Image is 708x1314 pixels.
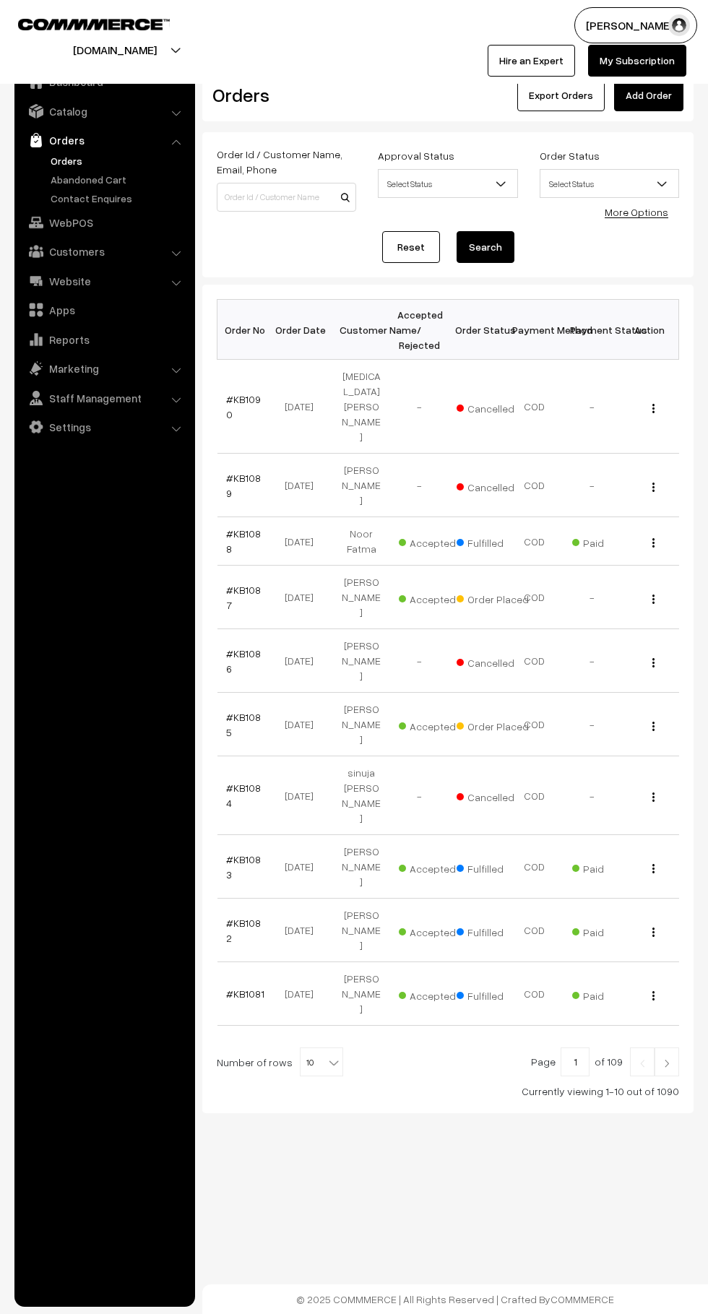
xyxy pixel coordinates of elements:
[605,206,668,218] a: More Options
[540,169,679,198] span: Select Status
[506,962,564,1026] td: COD
[18,385,190,411] a: Staff Management
[564,693,621,756] td: -
[332,360,390,454] td: [MEDICAL_DATA][PERSON_NAME]
[457,715,529,734] span: Order Placed
[399,985,471,1003] span: Accepted
[457,231,514,263] button: Search
[18,355,190,381] a: Marketing
[399,921,471,940] span: Accepted
[226,472,261,499] a: #KB1089
[564,566,621,629] td: -
[564,360,621,454] td: -
[652,595,655,604] img: Menu
[18,209,190,235] a: WebPOS
[275,962,332,1026] td: [DATE]
[332,300,390,360] th: Customer Name
[488,45,575,77] a: Hire an Expert
[390,629,448,693] td: -
[226,853,261,881] a: #KB1083
[636,1059,649,1068] img: Left
[332,517,390,566] td: Noor Fatma
[226,527,261,555] a: #KB1088
[47,153,190,168] a: Orders
[506,454,564,517] td: COD
[226,987,264,1000] a: #KB1081
[47,172,190,187] a: Abandoned Cart
[517,79,605,111] button: Export Orders
[457,476,529,495] span: Cancelled
[564,300,621,360] th: Payment Status
[506,899,564,962] td: COD
[652,722,655,731] img: Menu
[18,268,190,294] a: Website
[540,171,678,196] span: Select Status
[275,517,332,566] td: [DATE]
[399,588,471,607] span: Accepted
[457,985,529,1003] span: Fulfilled
[506,566,564,629] td: COD
[457,921,529,940] span: Fulfilled
[18,297,190,323] a: Apps
[390,756,448,835] td: -
[217,1084,679,1099] div: Currently viewing 1-10 out of 1090
[275,300,332,360] th: Order Date
[212,84,355,106] h2: Orders
[506,300,564,360] th: Payment Method
[457,857,529,876] span: Fulfilled
[18,414,190,440] a: Settings
[275,454,332,517] td: [DATE]
[202,1284,708,1314] footer: © 2025 COMMMERCE | All Rights Reserved | Crafted By
[652,404,655,413] img: Menu
[551,1293,614,1305] a: COMMMERCE
[217,147,356,177] label: Order Id / Customer Name, Email, Phone
[18,19,170,30] img: COMMMERCE
[275,566,332,629] td: [DATE]
[572,857,644,876] span: Paid
[390,360,448,454] td: -
[614,79,683,111] a: Add Order
[226,782,261,809] a: #KB1084
[275,360,332,454] td: [DATE]
[226,917,261,944] a: #KB1082
[22,32,207,68] button: [DOMAIN_NAME]
[275,835,332,899] td: [DATE]
[652,928,655,937] img: Menu
[18,14,144,32] a: COMMMERCE
[652,538,655,548] img: Menu
[564,756,621,835] td: -
[506,693,564,756] td: COD
[506,517,564,566] td: COD
[332,629,390,693] td: [PERSON_NAME]
[332,693,390,756] td: [PERSON_NAME]
[332,566,390,629] td: [PERSON_NAME]
[457,588,529,607] span: Order Placed
[301,1048,342,1077] span: 10
[595,1055,623,1068] span: of 109
[448,300,506,360] th: Order Status
[457,652,529,670] span: Cancelled
[572,921,644,940] span: Paid
[574,7,697,43] button: [PERSON_NAME]…
[660,1059,673,1068] img: Right
[47,191,190,206] a: Contact Enquires
[217,1055,293,1070] span: Number of rows
[226,711,261,738] a: #KB1085
[18,327,190,353] a: Reports
[399,857,471,876] span: Accepted
[217,300,275,360] th: Order No
[18,238,190,264] a: Customers
[382,231,440,263] a: Reset
[379,171,517,196] span: Select Status
[506,629,564,693] td: COD
[588,45,686,77] a: My Subscription
[390,300,448,360] th: Accepted / Rejected
[332,756,390,835] td: sinuja [PERSON_NAME]
[226,393,261,420] a: #KB1090
[506,835,564,899] td: COD
[332,899,390,962] td: [PERSON_NAME]
[332,454,390,517] td: [PERSON_NAME]
[18,98,190,124] a: Catalog
[226,647,261,675] a: #KB1086
[18,127,190,153] a: Orders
